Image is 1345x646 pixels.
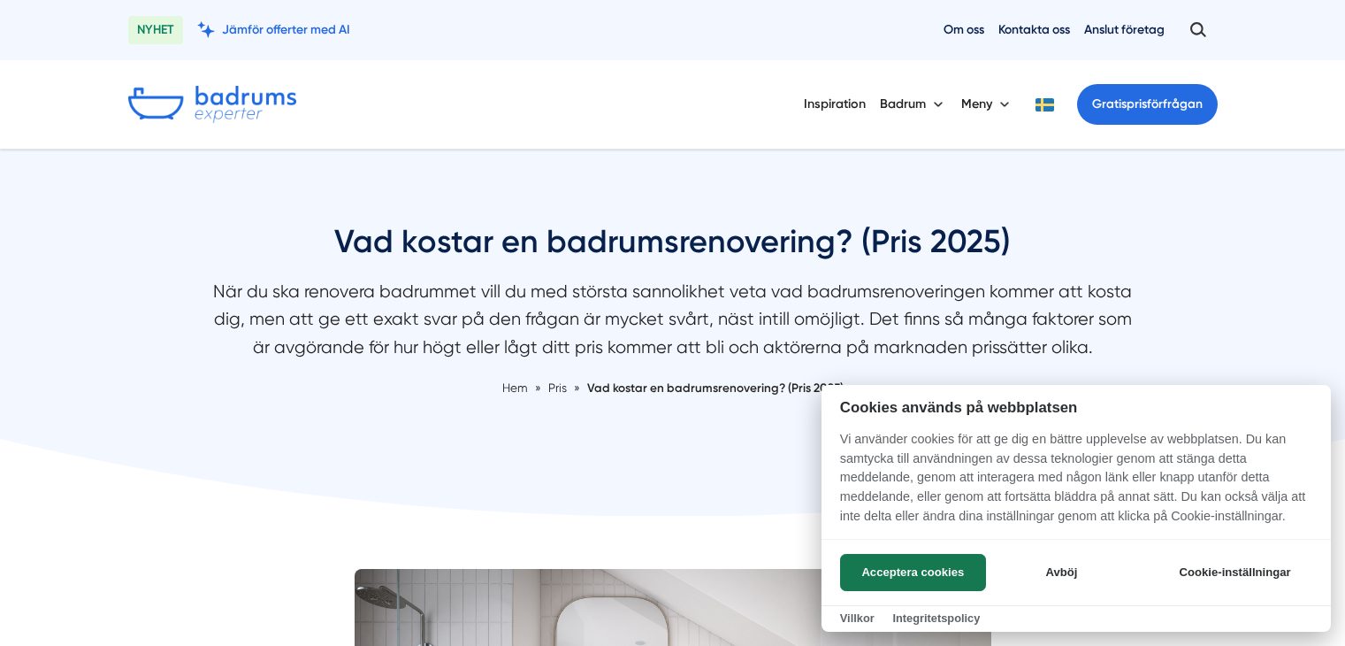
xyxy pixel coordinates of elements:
button: Cookie-inställningar [1158,554,1312,591]
p: Vi använder cookies för att ge dig en bättre upplevelse av webbplatsen. Du kan samtycka till anvä... [822,430,1331,538]
button: Acceptera cookies [840,554,986,591]
h2: Cookies används på webbplatsen [822,399,1331,416]
a: Villkor [840,611,875,625]
button: Avböj [991,554,1132,591]
a: Integritetspolicy [892,611,980,625]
